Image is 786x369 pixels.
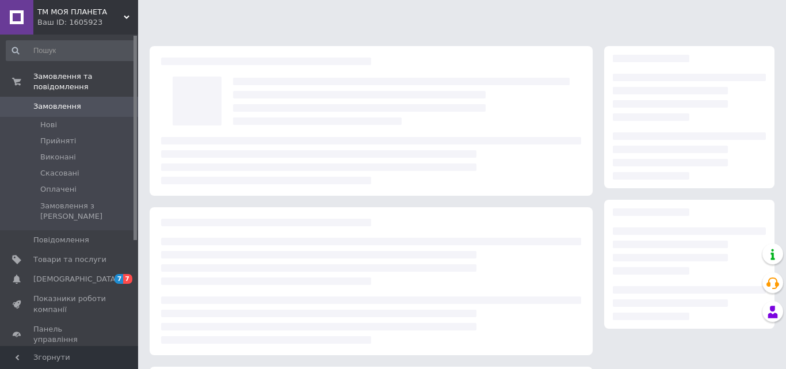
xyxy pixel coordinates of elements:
[40,184,77,195] span: Оплачені
[40,120,57,130] span: Нові
[40,136,76,146] span: Прийняті
[33,254,106,265] span: Товари та послуги
[37,17,138,28] div: Ваш ID: 1605923
[37,7,124,17] span: ТМ МОЯ ПЛАНЕТА
[33,235,89,245] span: Повідомлення
[33,71,138,92] span: Замовлення та повідомлення
[123,274,132,284] span: 7
[33,101,81,112] span: Замовлення
[33,294,106,314] span: Показники роботи компанії
[33,274,119,284] span: [DEMOGRAPHIC_DATA]
[115,274,124,284] span: 7
[33,324,106,345] span: Панель управління
[40,168,79,178] span: Скасовані
[40,152,76,162] span: Виконані
[6,40,136,61] input: Пошук
[40,201,135,222] span: Замовлення з [PERSON_NAME]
